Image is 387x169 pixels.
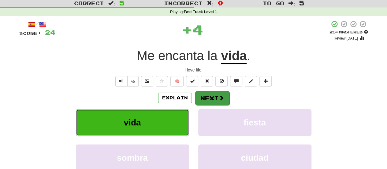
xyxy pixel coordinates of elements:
span: ciudad [241,153,268,163]
span: sombra [117,153,148,163]
div: I love life. [19,67,368,73]
div: Mastered [329,29,368,35]
u: vida [221,48,247,64]
span: : [207,1,214,6]
button: ½ [127,76,139,86]
button: Explain [158,93,192,103]
button: Next [195,91,229,105]
button: Favorite sentence (alt+f) [156,76,168,86]
span: . [247,48,250,63]
button: Add to collection (alt+a) [259,76,272,86]
span: : [108,1,115,6]
button: vida [76,109,189,136]
strong: Fast Track Level 1 [184,10,217,14]
span: vida [124,118,141,127]
span: 24 [45,29,55,36]
span: la [207,48,218,63]
button: fiesta [198,109,311,136]
button: Edit sentence (alt+d) [245,76,257,86]
span: : [288,1,295,6]
button: 🧠 [170,76,184,86]
span: 25 % [329,29,339,34]
button: Discuss sentence (alt+u) [230,76,242,86]
span: + [182,20,192,39]
button: Play sentence audio (ctl+space) [115,76,128,86]
button: Reset to 0% Mastered (alt+r) [201,76,213,86]
span: encanta [158,48,204,63]
span: Me [137,48,154,63]
button: Set this sentence to 100% Mastered (alt+m) [186,76,198,86]
span: 4 [192,22,203,37]
div: / [19,20,55,28]
button: Show image (alt+x) [141,76,153,86]
span: Score: [19,31,41,36]
span: fiesta [244,118,266,127]
small: Review: [DATE] [333,36,358,40]
button: Ignore sentence (alt+i) [215,76,228,86]
div: Text-to-speech controls [114,76,139,86]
